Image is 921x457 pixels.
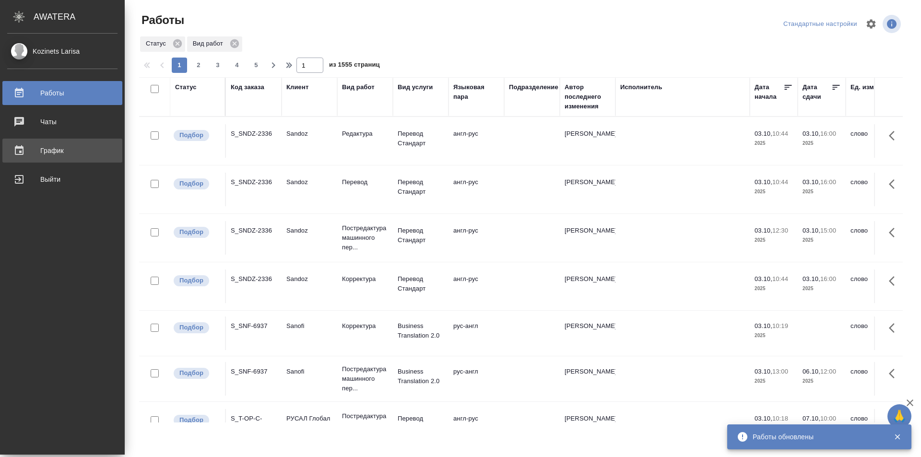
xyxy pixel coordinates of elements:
[883,221,906,244] button: Здесь прячутся важные кнопки
[179,179,203,188] p: Подбор
[286,274,332,284] p: Sandoz
[179,227,203,237] p: Подбор
[755,331,793,340] p: 2025
[231,129,277,139] div: S_SNDZ-2336
[772,178,788,186] p: 10:44
[398,274,444,293] p: Перевод Стандарт
[140,36,185,52] div: Статус
[803,139,841,148] p: 2025
[34,7,125,26] div: AWATERA
[755,235,793,245] p: 2025
[755,322,772,329] p: 03.10,
[887,433,907,441] button: Закрыть
[820,178,836,186] p: 16:00
[179,415,203,425] p: Подбор
[846,316,901,350] td: слово
[753,432,879,442] div: Работы обновлены
[286,367,332,376] p: Sanofi
[449,124,504,158] td: англ-рус
[781,17,860,32] div: split button
[883,173,906,196] button: Здесь прячутся важные кнопки
[342,274,388,284] p: Корректура
[286,177,332,187] p: Sandoz
[755,284,793,293] p: 2025
[772,415,788,422] p: 10:18
[820,415,836,422] p: 10:00
[2,139,122,163] a: График
[803,187,841,197] p: 2025
[231,321,277,331] div: S_SNF-6937
[620,82,662,92] div: Исполнитель
[175,82,197,92] div: Статус
[173,177,220,190] div: Можно подбирать исполнителей
[229,58,245,73] button: 4
[560,270,615,303] td: [PERSON_NAME]
[755,275,772,282] p: 03.10,
[7,46,118,57] div: Kozinets Larisa
[210,60,225,70] span: 3
[398,129,444,148] p: Перевод Стандарт
[509,82,558,92] div: Подразделение
[846,124,901,158] td: слово
[820,227,836,234] p: 15:00
[342,129,388,139] p: Редактура
[229,60,245,70] span: 4
[803,235,841,245] p: 2025
[173,367,220,380] div: Можно подбирать исполнителей
[179,276,203,285] p: Подбор
[342,321,388,331] p: Корректура
[7,172,118,187] div: Выйти
[2,110,122,134] a: Чаты
[803,178,820,186] p: 03.10,
[398,321,444,340] p: Business Translation 2.0
[193,39,226,48] p: Вид работ
[231,414,277,433] div: S_T-OP-C-25393
[173,274,220,287] div: Можно подбирать исполнителей
[342,364,388,393] p: Постредактура машинного пер...
[755,187,793,197] p: 2025
[231,274,277,284] div: S_SNDZ-2336
[772,322,788,329] p: 10:19
[342,411,388,440] p: Постредактура машинного пер...
[286,414,332,433] p: РУСАЛ Глобал Менеджмент
[755,139,793,148] p: 2025
[560,316,615,350] td: [PERSON_NAME]
[560,362,615,396] td: [PERSON_NAME]
[560,221,615,255] td: [PERSON_NAME]
[286,321,332,331] p: Sanofi
[449,316,504,350] td: рус-англ
[449,409,504,443] td: англ-рус
[231,367,277,376] div: S_SNF-6937
[772,275,788,282] p: 10:44
[803,376,841,386] p: 2025
[560,409,615,443] td: [PERSON_NAME]
[755,368,772,375] p: 03.10,
[7,143,118,158] div: График
[173,129,220,142] div: Можно подбирать исполнителей
[179,130,203,140] p: Подбор
[173,321,220,334] div: Можно подбирать исполнителей
[286,129,332,139] p: Sandoz
[231,177,277,187] div: S_SNDZ-2336
[342,223,388,252] p: Постредактура машинного пер...
[7,86,118,100] div: Работы
[803,415,820,422] p: 07.10,
[173,414,220,427] div: Можно подбирать исполнителей
[179,368,203,378] p: Подбор
[772,130,788,137] p: 10:44
[755,227,772,234] p: 03.10,
[755,130,772,137] p: 03.10,
[179,323,203,332] p: Подбор
[755,82,783,102] div: Дата начала
[2,167,122,191] a: Выйти
[846,270,901,303] td: слово
[449,221,504,255] td: англ-рус
[846,173,901,206] td: слово
[248,60,264,70] span: 5
[755,178,772,186] p: 03.10,
[398,226,444,245] p: Перевод Стандарт
[342,177,388,187] p: Перевод
[2,81,122,105] a: Работы
[342,82,375,92] div: Вид работ
[449,270,504,303] td: англ-рус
